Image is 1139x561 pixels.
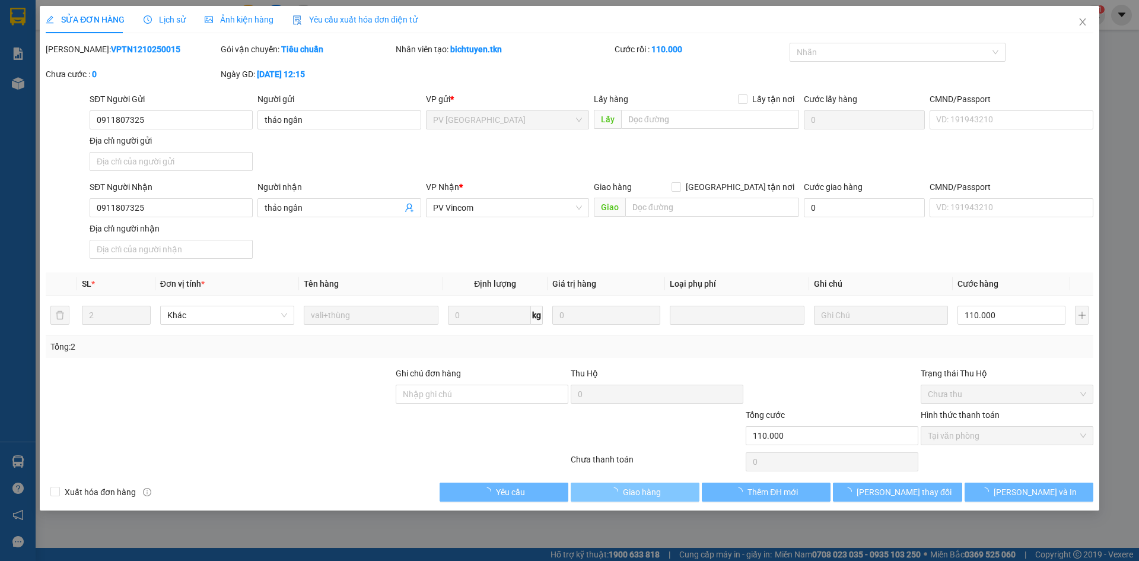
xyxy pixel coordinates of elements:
[1075,306,1088,325] button: plus
[257,93,421,106] div: Người gửi
[292,15,418,24] span: Yêu cầu xuất hóa đơn điện tử
[833,483,962,502] button: [PERSON_NAME] thay đổi
[144,15,186,24] span: Lịch sử
[257,69,305,79] b: [DATE] 12:15
[814,306,948,325] input: Ghi Chú
[623,486,661,499] span: Giao hàng
[594,110,621,129] span: Lấy
[594,94,628,104] span: Lấy hàng
[930,93,1093,106] div: CMND/Passport
[552,279,596,289] span: Giá trị hàng
[702,483,831,502] button: Thêm ĐH mới
[1066,6,1099,39] button: Close
[804,94,857,104] label: Cước lấy hàng
[594,198,625,217] span: Giao
[433,111,582,129] span: PV Tây Ninh
[857,486,952,499] span: [PERSON_NAME] thay đổi
[304,306,438,325] input: VD: Bàn, Ghế
[46,15,54,24] span: edit
[205,15,213,24] span: picture
[50,340,440,353] div: Tổng: 2
[747,486,798,499] span: Thêm ĐH mới
[6,88,131,104] li: In ngày: 14:44 12/10
[681,180,799,194] span: [GEOGRAPHIC_DATA] tận nơi
[994,486,1077,499] span: [PERSON_NAME] và In
[50,306,69,325] button: delete
[257,180,421,194] div: Người nhận
[292,15,302,25] img: icon
[111,45,180,54] b: VPTN1210250015
[569,453,745,474] div: Chưa thanh toán
[221,68,393,81] div: Ngày GD:
[90,222,253,235] div: Địa chỉ người nhận
[804,182,863,192] label: Cước giao hàng
[571,369,598,378] span: Thu Hộ
[804,110,925,129] input: Cước lấy hàng
[625,198,799,217] input: Dọc đường
[90,152,253,171] input: Địa chỉ của người gửi
[571,483,699,502] button: Giao hàng
[440,483,568,502] button: Yêu cầu
[594,182,632,192] span: Giao hàng
[396,385,568,404] input: Ghi chú đơn hàng
[651,45,682,54] b: 110.000
[665,272,809,296] th: Loại phụ phí
[426,93,589,106] div: VP gửi
[92,69,97,79] b: 0
[167,306,287,324] span: Khác
[483,487,496,496] span: loading
[82,279,91,289] span: SL
[433,199,582,217] span: PV Vincom
[205,15,273,24] span: Ảnh kiện hàng
[396,43,612,56] div: Nhân viên tạo:
[60,486,141,499] span: Xuất hóa đơn hàng
[405,203,414,213] span: user-add
[921,410,1000,420] label: Hình thức thanh toán
[281,45,323,54] b: Tiêu chuẩn
[928,427,1086,445] span: Tại văn phòng
[610,487,623,496] span: loading
[426,182,459,192] span: VP Nhận
[46,15,125,24] span: SỬA ĐƠN HÀNG
[90,93,253,106] div: SĐT Người Gửi
[734,487,747,496] span: loading
[496,486,525,499] span: Yêu cầu
[809,272,953,296] th: Ghi chú
[981,487,994,496] span: loading
[930,180,1093,194] div: CMND/Passport
[6,71,131,88] li: Thảo [PERSON_NAME]
[304,279,339,289] span: Tên hàng
[615,43,787,56] div: Cước rồi :
[221,43,393,56] div: Gói vận chuyển:
[928,385,1086,403] span: Chưa thu
[804,198,925,217] input: Cước giao hàng
[46,68,218,81] div: Chưa cước :
[143,488,151,496] span: info-circle
[90,134,253,147] div: Địa chỉ người gửi
[747,93,799,106] span: Lấy tận nơi
[1078,17,1087,27] span: close
[450,45,502,54] b: bichtuyen.tkn
[396,369,461,378] label: Ghi chú đơn hàng
[621,110,799,129] input: Dọc đường
[921,367,1093,380] div: Trạng thái Thu Hộ
[746,410,785,420] span: Tổng cước
[965,483,1093,502] button: [PERSON_NAME] và In
[474,279,516,289] span: Định lượng
[90,180,253,194] div: SĐT Người Nhận
[144,15,152,24] span: clock-circle
[531,306,543,325] span: kg
[6,6,71,71] img: logo.jpg
[552,306,660,325] input: 0
[46,43,218,56] div: [PERSON_NAME]:
[957,279,998,289] span: Cước hàng
[160,279,205,289] span: Đơn vị tính
[844,487,857,496] span: loading
[90,240,253,259] input: Địa chỉ của người nhận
